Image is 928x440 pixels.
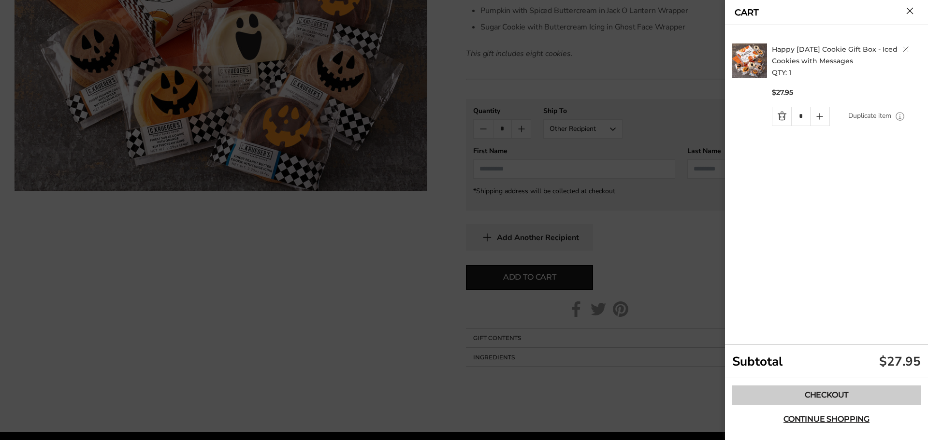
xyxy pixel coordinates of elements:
img: C. Krueger's. image [732,43,767,78]
div: Subtotal [725,345,928,378]
button: Close cart [906,7,913,14]
a: Delete product [903,46,909,52]
a: CART [735,8,759,17]
a: Happy [DATE] Cookie Gift Box - Iced Cookies with Messages [772,45,898,65]
div: $27.95 [879,353,921,370]
a: Quantity plus button [811,107,829,126]
button: Continue shopping [732,410,921,429]
a: Checkout [732,385,921,405]
input: Quantity Input [791,107,810,126]
h2: QTY: 1 [772,43,924,78]
a: Quantity minus button [772,107,791,126]
a: Duplicate item [848,111,891,121]
span: Continue shopping [783,415,870,423]
span: $27.95 [772,88,793,97]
